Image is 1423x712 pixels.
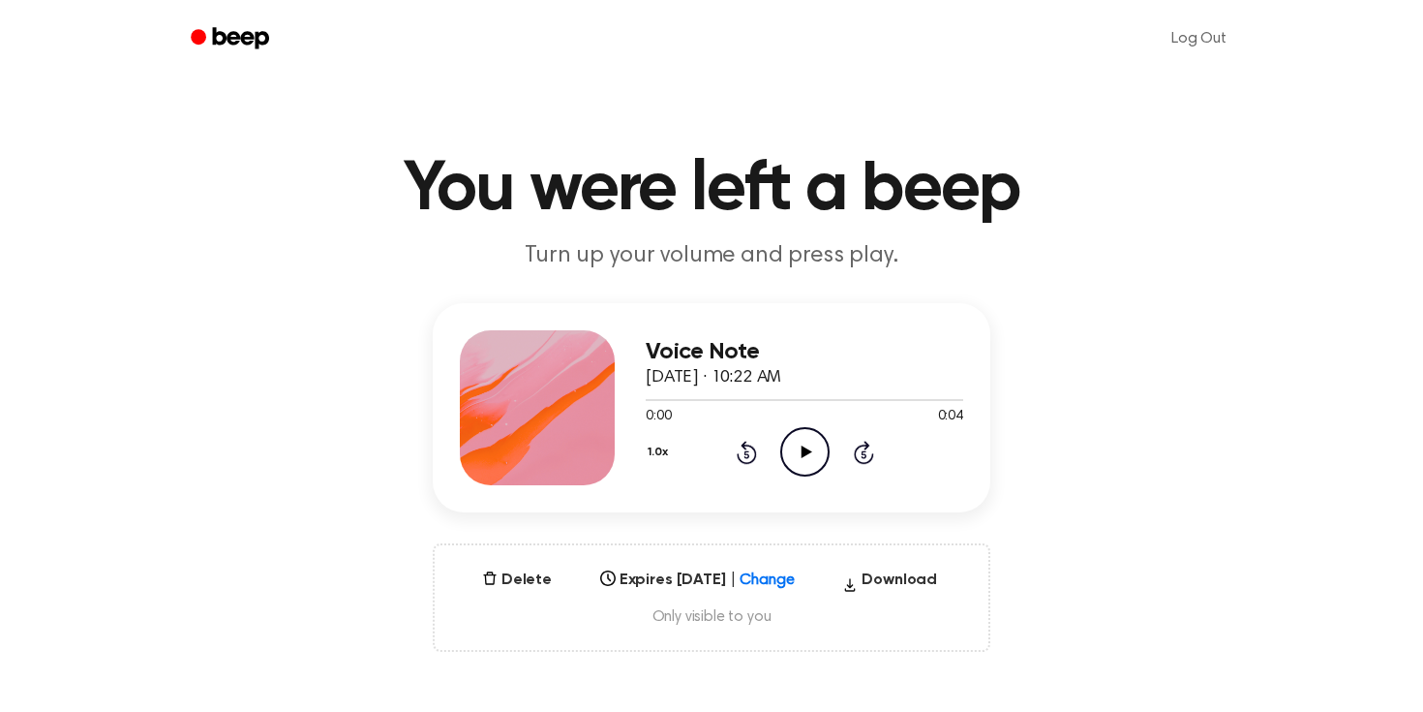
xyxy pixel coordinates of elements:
p: Turn up your volume and press play. [340,240,1083,272]
h3: Voice Note [646,339,963,365]
button: Download [834,569,945,600]
span: Only visible to you [458,607,965,627]
button: 1.0x [646,436,675,469]
span: 0:00 [646,407,671,427]
span: [DATE] · 10:22 AM [646,369,781,387]
a: Log Out [1152,15,1246,62]
button: Delete [474,569,560,592]
span: 0:04 [938,407,963,427]
h1: You were left a beep [216,155,1207,225]
a: Beep [177,20,287,58]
